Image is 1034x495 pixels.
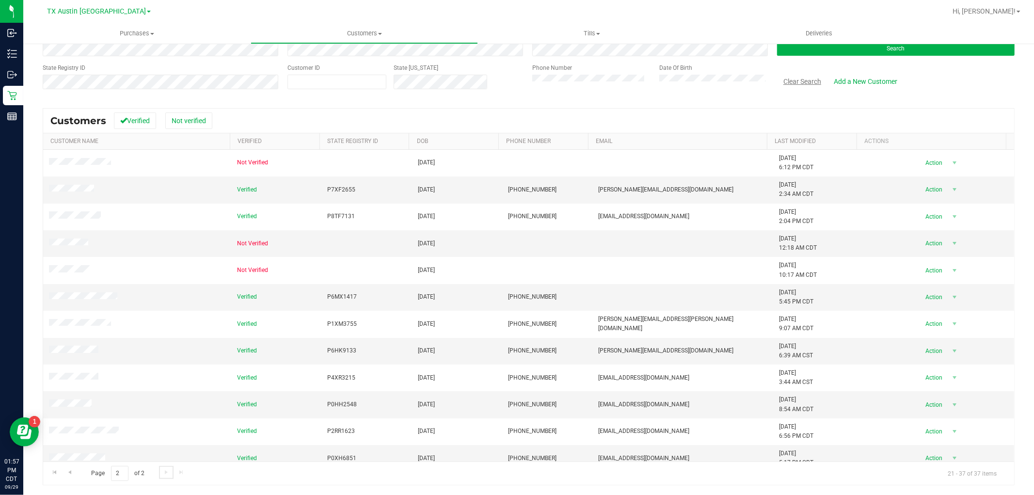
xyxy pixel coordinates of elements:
span: Page of 2 [83,466,153,481]
span: [PERSON_NAME][EMAIL_ADDRESS][DOMAIN_NAME] [598,185,733,194]
a: DOB [417,138,428,144]
span: Verified [237,400,257,409]
span: [DATE] [418,346,435,355]
span: [DATE] 8:54 AM CDT [779,395,813,414]
span: P0HH2548 [328,400,357,409]
span: [DATE] 10:17 AM CDT [779,261,817,279]
input: 2 [111,466,128,481]
span: [DATE] [418,373,435,383]
span: TX Austin [GEOGRAPHIC_DATA] [47,7,146,16]
span: Customers [251,29,477,38]
span: Action [917,344,949,358]
span: select [949,317,961,331]
a: Last Modified [775,138,816,144]
span: [DATE] [418,239,435,248]
span: [DATE] [418,158,435,167]
span: P8TF7131 [328,212,355,221]
label: Phone Number [532,64,572,72]
inline-svg: Inventory [7,49,17,59]
button: Clear Search [777,73,827,90]
span: [DATE] 6:39 AM CST [779,342,813,360]
span: [DATE] [418,292,435,302]
span: [DATE] 2:04 PM CDT [779,208,813,226]
a: Go to the previous page [63,466,77,479]
span: select [949,344,961,358]
a: Customers [251,23,478,44]
span: 21 - 37 of 37 items [940,466,1004,480]
span: Action [917,183,949,196]
span: Not Verified [237,239,268,248]
inline-svg: Inbound [7,28,17,38]
iframe: Resource center unread badge [29,416,40,428]
span: [PERSON_NAME][EMAIL_ADDRESS][DOMAIN_NAME] [598,346,733,355]
button: Verified [114,112,156,129]
a: Verified [238,138,262,144]
span: Verified [237,373,257,383]
span: Deliveries [793,29,845,38]
span: Hi, [PERSON_NAME]! [953,7,1016,15]
span: [DATE] [418,454,435,463]
span: Tills [478,29,705,38]
span: P6HK9133 [328,346,357,355]
label: State [US_STATE] [394,64,438,72]
a: Purchases [23,23,251,44]
div: Actions [864,138,1002,144]
span: Action [917,398,949,412]
span: [DATE] 6:12 PM CDT [779,154,813,172]
label: Customer ID [287,64,320,72]
span: select [949,264,961,277]
span: Verified [237,292,257,302]
span: [DATE] 12:18 AM CDT [779,234,817,253]
span: Action [917,264,949,277]
span: P2RR1623 [328,427,355,436]
span: P6MX1417 [328,292,357,302]
span: [PHONE_NUMBER] [508,212,557,221]
span: [DATE] [418,266,435,275]
span: select [949,183,961,196]
span: [PHONE_NUMBER] [508,346,557,355]
span: [DATE] 6:56 PM CDT [779,422,813,441]
inline-svg: Reports [7,112,17,121]
span: [DATE] 5:17 PM CDT [779,449,813,467]
span: [PHONE_NUMBER] [508,400,557,409]
span: [EMAIL_ADDRESS][DOMAIN_NAME] [598,454,689,463]
span: [DATE] [418,185,435,194]
button: Not verified [165,112,212,129]
span: [DATE] [418,400,435,409]
span: [DATE] 2:34 AM CDT [779,180,813,199]
span: Action [917,210,949,224]
a: Customer Name [50,138,98,144]
span: [EMAIL_ADDRESS][DOMAIN_NAME] [598,400,689,409]
span: Not Verified [237,158,268,167]
span: [EMAIL_ADDRESS][DOMAIN_NAME] [598,212,689,221]
span: P7XF2655 [328,185,356,194]
span: Action [917,290,949,304]
span: [DATE] 3:44 AM CST [779,368,813,387]
span: Verified [237,427,257,436]
span: Action [917,371,949,384]
inline-svg: Retail [7,91,17,100]
label: Date Of Birth [659,64,692,72]
a: State Registry Id [327,138,378,144]
p: 01:57 PM CDT [4,457,19,483]
span: [DATE] 9:07 AM CDT [779,315,813,333]
a: Deliveries [705,23,933,44]
span: Verified [237,185,257,194]
span: [DATE] [418,212,435,221]
p: 09/29 [4,483,19,491]
a: Phone Number [507,138,551,144]
span: select [949,398,961,412]
span: [PHONE_NUMBER] [508,292,557,302]
span: select [949,371,961,384]
span: [DATE] [418,319,435,329]
span: Verified [237,454,257,463]
span: Action [917,156,949,170]
span: [PHONE_NUMBER] [508,427,557,436]
span: [PHONE_NUMBER] [508,454,557,463]
span: P4XR3215 [328,373,356,383]
span: select [949,451,961,465]
span: [PHONE_NUMBER] [508,185,557,194]
span: Action [917,237,949,250]
span: Action [917,317,949,331]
